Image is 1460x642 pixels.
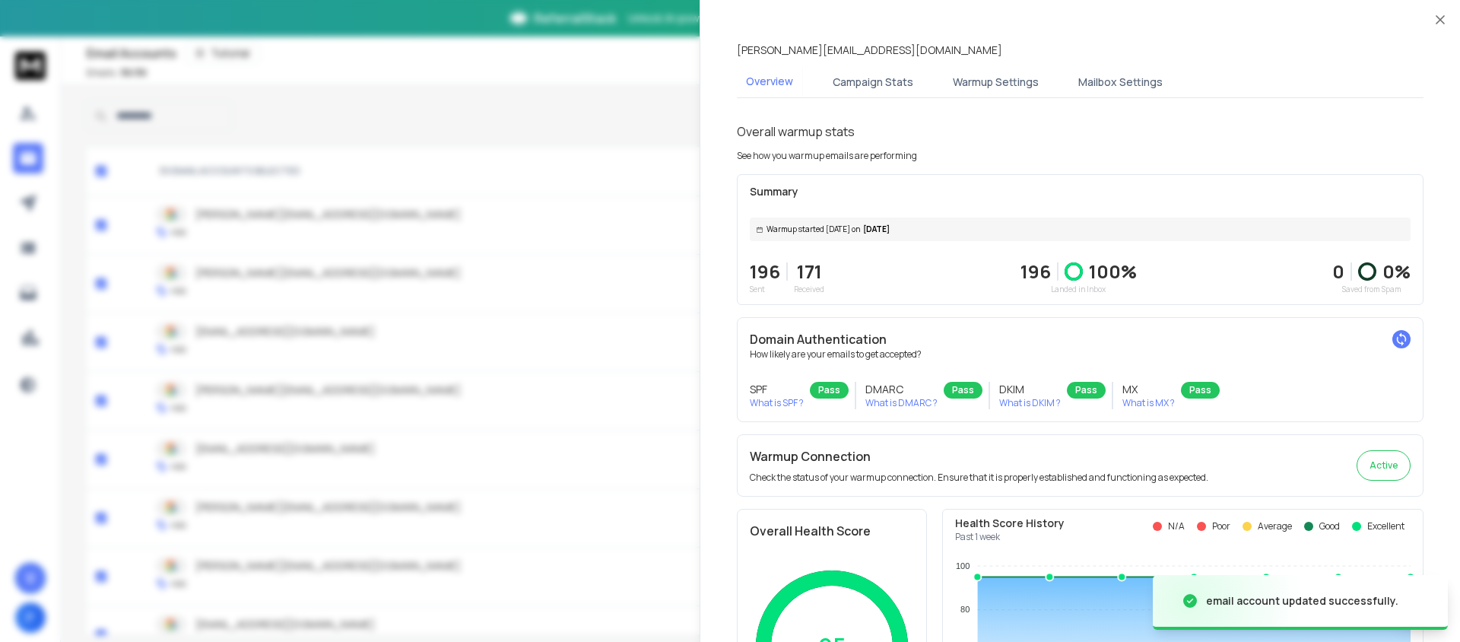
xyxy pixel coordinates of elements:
p: Good [1319,520,1340,532]
p: Summary [750,184,1411,199]
strong: 0 [1332,259,1344,284]
button: Campaign Stats [824,65,922,99]
p: Landed in Inbox [1020,284,1137,295]
tspan: 100 [956,561,970,570]
h2: Domain Authentication [750,330,1411,348]
p: 196 [1020,259,1051,284]
p: What is DKIM ? [999,397,1061,409]
div: Pass [1181,382,1220,399]
p: What is MX ? [1122,397,1175,409]
p: Saved from Spam [1332,284,1411,295]
h3: MX [1122,382,1175,397]
p: Check the status of your warmup connection. Ensure that it is properly established and functionin... [750,472,1208,484]
p: What is DMARC ? [865,397,938,409]
p: What is SPF ? [750,397,804,409]
h2: Overall Health Score [750,522,914,540]
p: 171 [794,259,824,284]
button: Overview [737,65,802,100]
p: N/A [1168,520,1185,532]
p: [PERSON_NAME][EMAIL_ADDRESS][DOMAIN_NAME] [737,43,1002,58]
div: [DATE] [750,218,1411,241]
p: Excellent [1367,520,1404,532]
h1: Overall warmup stats [737,122,855,141]
div: Pass [810,382,849,399]
h3: SPF [750,382,804,397]
tspan: 80 [960,605,970,614]
p: Average [1258,520,1292,532]
button: Mailbox Settings [1069,65,1172,99]
p: Poor [1212,520,1230,532]
div: Pass [1067,382,1106,399]
p: How likely are your emails to get accepted? [750,348,1411,361]
div: Pass [944,382,982,399]
button: Active [1357,450,1411,481]
h2: Warmup Connection [750,447,1208,466]
p: Received [794,284,824,295]
p: See how you warmup emails are performing [737,150,917,162]
p: 100 % [1089,259,1137,284]
button: Warmup Settings [944,65,1048,99]
p: Health Score History [955,516,1065,531]
p: Past 1 week [955,531,1065,543]
h3: DMARC [865,382,938,397]
p: 0 % [1382,259,1411,284]
h3: DKIM [999,382,1061,397]
span: Warmup started [DATE] on [766,224,860,235]
p: 196 [750,259,780,284]
p: Sent [750,284,780,295]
